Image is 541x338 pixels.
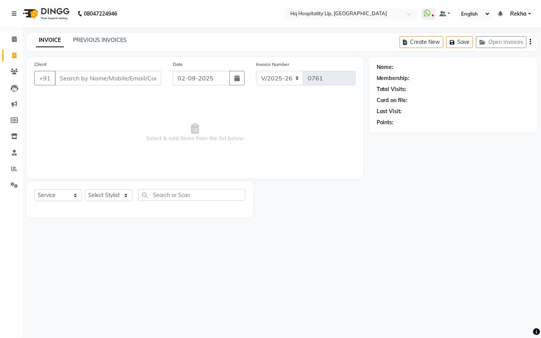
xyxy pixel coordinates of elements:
input: Search or Scan [138,189,245,201]
button: Create New [399,36,443,48]
a: PREVIOUS INVOICES [73,37,127,43]
a: INVOICE [36,34,64,47]
span: Select & add items from the list below [34,95,356,171]
div: Points: [377,119,394,127]
div: Card on file: [377,96,408,104]
img: logo [19,3,72,24]
label: Client [34,61,46,68]
input: Search by Name/Mobile/Email/Code [55,71,161,85]
div: Last Visit: [377,107,402,115]
div: Membership: [377,74,410,82]
button: Open Invoices [476,36,527,48]
button: Save [446,36,473,48]
div: Name: [377,63,394,71]
div: Total Visits: [377,85,407,93]
b: 08047224946 [84,3,117,24]
label: Date [173,61,183,68]
span: Rekha [510,10,527,18]
label: Invoice Number [256,61,289,68]
button: +91 [34,71,56,85]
